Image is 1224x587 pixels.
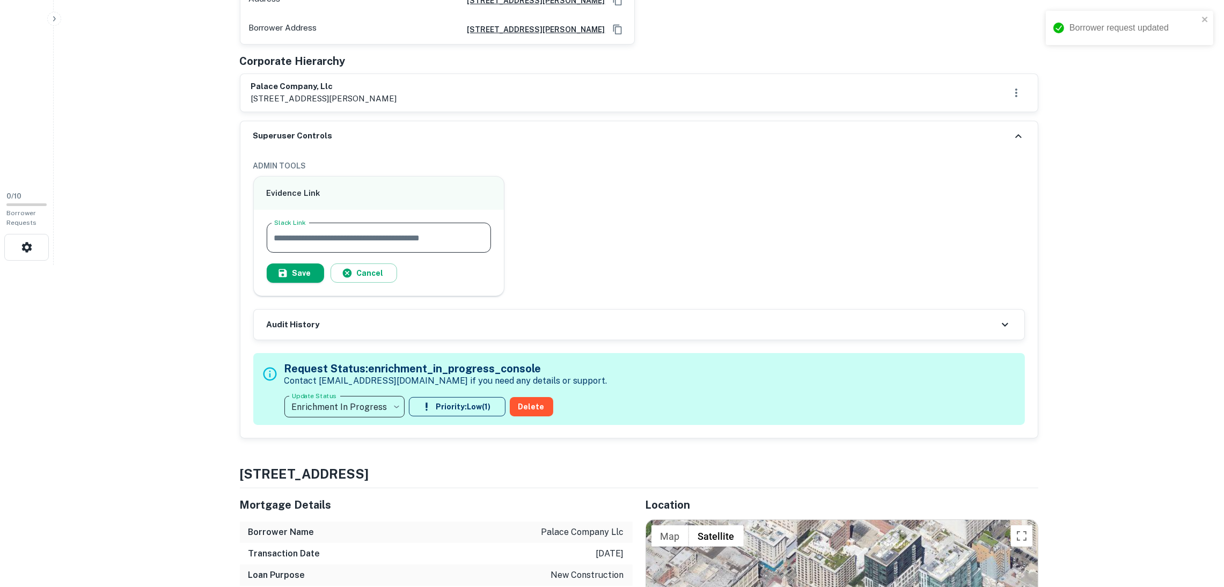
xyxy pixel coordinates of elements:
[610,21,626,38] button: Copy Address
[409,397,505,416] button: Priority:Low(1)
[240,497,633,513] h5: Mortgage Details
[551,569,624,582] p: new construction
[541,526,624,539] p: palace company llc
[1011,525,1032,547] button: Toggle fullscreen view
[251,80,397,93] h6: palace company, llc
[284,392,405,422] div: Enrichment In Progress
[240,53,346,69] h5: Corporate Hierarchy
[251,92,397,105] p: [STREET_ADDRESS][PERSON_NAME]
[6,209,36,226] span: Borrower Requests
[1170,501,1224,553] iframe: Chat Widget
[689,525,744,547] button: Show satellite imagery
[1201,15,1209,25] button: close
[274,218,306,227] label: Slack Link
[1069,21,1198,34] div: Borrower request updated
[651,525,689,547] button: Show street map
[459,24,605,35] a: [STREET_ADDRESS][PERSON_NAME]
[248,569,305,582] h6: Loan Purpose
[646,497,1038,513] h5: Location
[248,547,320,560] h6: Transaction Date
[292,391,336,400] label: Update Status
[249,21,317,38] p: Borrower Address
[267,319,320,331] h6: Audit History
[510,397,553,416] button: Delete
[267,187,492,200] h6: Evidence Link
[596,547,624,560] p: [DATE]
[267,263,324,283] button: Save
[284,375,607,387] p: Contact [EMAIL_ADDRESS][DOMAIN_NAME] if you need any details or support.
[240,464,1038,483] h4: [STREET_ADDRESS]
[6,192,21,200] span: 0 / 10
[331,263,397,283] button: Cancel
[253,160,1025,172] h6: ADMIN TOOLS
[253,130,333,142] h6: Superuser Controls
[248,526,314,539] h6: Borrower Name
[284,361,607,377] h5: Request Status: enrichment_in_progress_console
